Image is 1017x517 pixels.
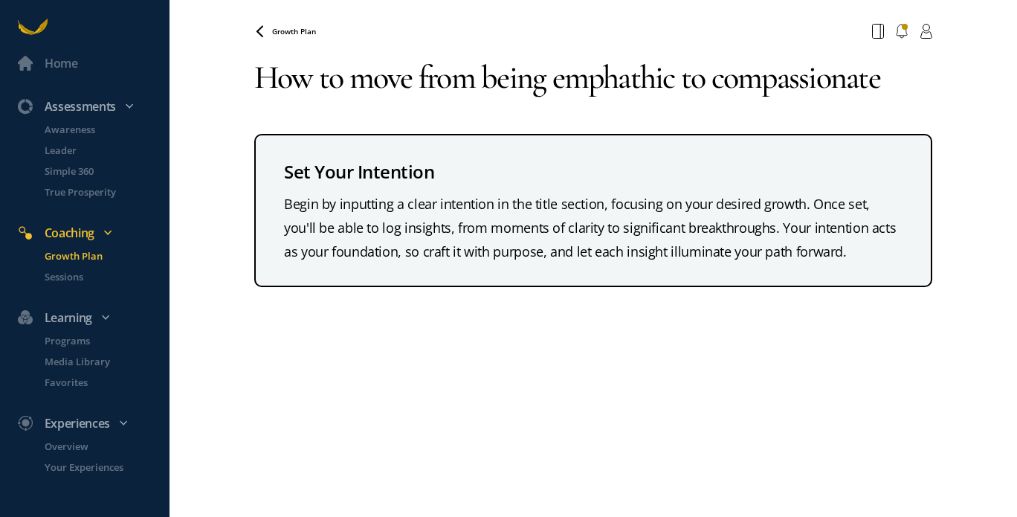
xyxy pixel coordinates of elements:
[45,54,78,73] div: Home
[45,122,167,137] p: Awareness
[284,192,903,263] div: Begin by inputting a clear intention in the title section, focusing on your desired growth. Once ...
[27,354,169,369] a: Media Library
[9,308,175,327] div: Learning
[27,122,169,137] a: Awareness
[9,223,175,243] div: Coaching
[9,414,175,433] div: Experiences
[45,333,167,348] p: Programs
[272,26,316,36] span: Growth Plan
[45,354,167,369] p: Media Library
[27,164,169,179] a: Simple 360
[254,45,932,110] textarea: How to move from being emphathic to compassionate
[27,248,169,263] a: Growth Plan
[45,460,167,475] p: Your Experiences
[27,439,169,454] a: Overview
[45,375,167,390] p: Favorites
[284,158,903,186] div: Set Your Intention
[27,269,169,284] a: Sessions
[45,439,167,454] p: Overview
[45,248,167,263] p: Growth Plan
[27,333,169,348] a: Programs
[45,143,167,158] p: Leader
[45,269,167,284] p: Sessions
[27,184,169,199] a: True Prosperity
[45,184,167,199] p: True Prosperity
[27,143,169,158] a: Leader
[9,97,175,116] div: Assessments
[27,375,169,390] a: Favorites
[27,460,169,475] a: Your Experiences
[45,164,167,179] p: Simple 360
